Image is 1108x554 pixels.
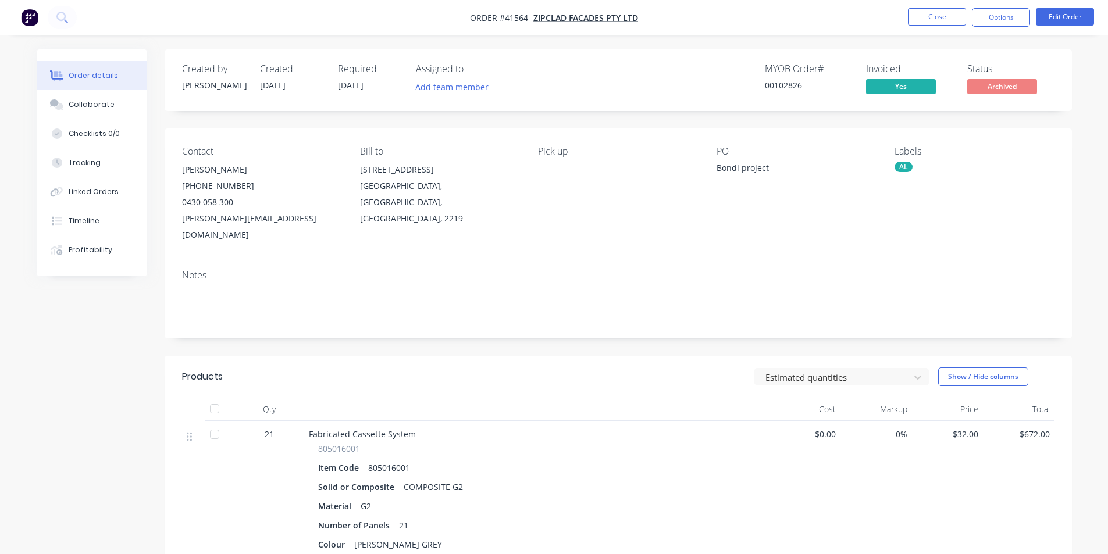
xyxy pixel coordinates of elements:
div: G2 [356,498,376,514]
span: [DATE] [338,80,364,91]
span: $672.00 [988,428,1050,440]
button: Close [908,8,966,26]
div: 21 [394,517,413,534]
button: Tracking [37,148,147,177]
div: Bondi project [717,162,862,178]
button: Add team member [416,79,495,95]
div: Pick up [538,146,697,157]
div: Price [912,398,984,421]
button: Options [972,8,1030,27]
div: Solid or Composite [318,478,399,495]
button: Timeline [37,206,147,235]
div: [PERSON_NAME] [182,79,246,91]
span: $0.00 [774,428,836,440]
div: Products [182,370,223,384]
span: 0% [845,428,907,440]
div: Notes [182,270,1054,281]
span: [DATE] [260,80,286,91]
div: Invoiced [866,63,953,74]
div: Item Code [318,459,364,476]
div: Created [260,63,324,74]
div: [PERSON_NAME][PHONE_NUMBER]0430 058 300[PERSON_NAME][EMAIL_ADDRESS][DOMAIN_NAME] [182,162,341,243]
div: Labels [895,146,1054,157]
div: AL [895,162,913,172]
div: Required [338,63,402,74]
div: 00102826 [765,79,852,91]
button: Show / Hide columns [938,367,1028,386]
div: Markup [840,398,912,421]
div: Profitability [69,245,112,255]
button: Profitability [37,235,147,265]
div: Order details [69,70,118,81]
div: Number of Panels [318,517,394,534]
span: Fabricated Cassette System [309,428,416,439]
div: Cost [769,398,841,421]
div: [GEOGRAPHIC_DATA], [GEOGRAPHIC_DATA], [GEOGRAPHIC_DATA], 2219 [360,178,519,227]
div: [STREET_ADDRESS][GEOGRAPHIC_DATA], [GEOGRAPHIC_DATA], [GEOGRAPHIC_DATA], 2219 [360,162,519,227]
img: Factory [21,9,38,26]
div: [PERSON_NAME][EMAIL_ADDRESS][DOMAIN_NAME] [182,210,341,243]
button: Collaborate [37,90,147,119]
span: Yes [866,79,936,94]
div: PO [717,146,876,157]
div: Contact [182,146,341,157]
div: Collaborate [69,99,115,110]
div: MYOB Order # [765,63,852,74]
button: Checklists 0/0 [37,119,147,148]
div: COMPOSITE G2 [399,478,468,495]
div: Bill to [360,146,519,157]
div: [PERSON_NAME] GREY [350,536,447,553]
span: $32.00 [917,428,979,440]
a: Zipclad Facades Pty Ltd [533,12,638,23]
div: Linked Orders [69,187,119,197]
div: Checklists 0/0 [69,128,120,139]
div: Qty [234,398,304,421]
div: Material [318,498,356,514]
div: [PHONE_NUMBER] [182,178,341,194]
button: Order details [37,61,147,90]
button: Edit Order [1036,8,1094,26]
span: 805016001 [318,442,360,455]
span: 21 [265,428,274,440]
div: Timeline [69,216,99,226]
button: Add team member [409,79,494,95]
div: Total [983,398,1054,421]
div: 805016001 [364,459,415,476]
div: 0430 058 300 [182,194,341,210]
div: Status [967,63,1054,74]
div: [STREET_ADDRESS] [360,162,519,178]
button: Linked Orders [37,177,147,206]
div: Tracking [69,158,101,168]
div: Assigned to [416,63,532,74]
div: Created by [182,63,246,74]
div: [PERSON_NAME] [182,162,341,178]
div: Colour [318,536,350,553]
span: Archived [967,79,1037,94]
span: Order #41564 - [470,12,533,23]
